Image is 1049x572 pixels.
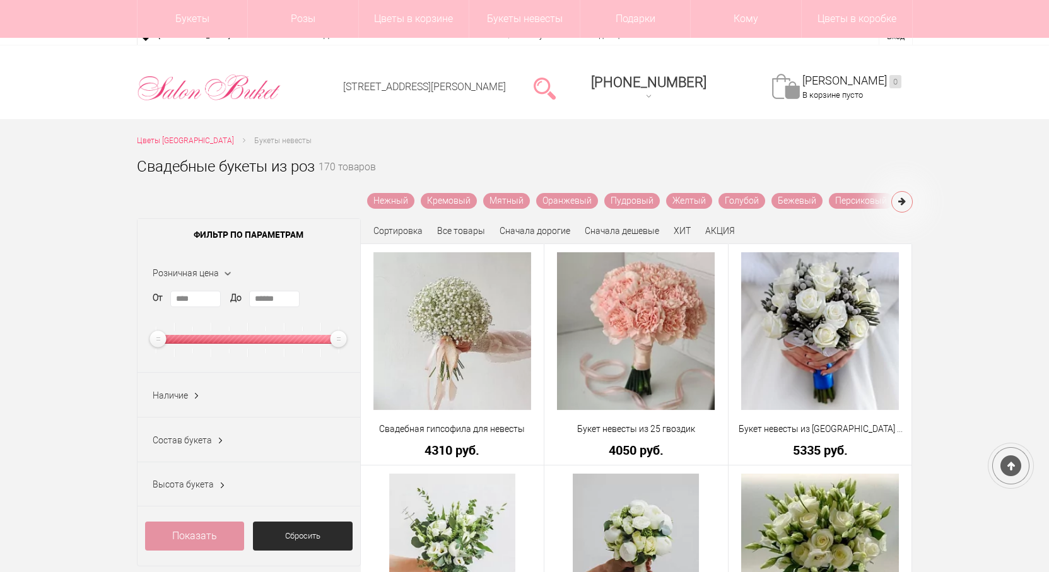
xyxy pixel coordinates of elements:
a: [PHONE_NUMBER] [583,70,714,106]
span: В корзине пусто [802,90,863,100]
a: 5335 руб. [737,443,904,457]
span: Сортировка [373,226,423,236]
a: Сбросить [253,522,353,551]
label: От [153,291,163,305]
label: До [230,291,242,305]
a: 4310 руб. [369,443,536,457]
a: Бежевый [771,193,823,209]
a: [PERSON_NAME] [802,74,901,88]
ins: 0 [889,75,901,88]
img: Букет невесты из брунии и белых роз [741,252,899,410]
a: [STREET_ADDRESS][PERSON_NAME] [343,81,506,93]
a: Букет невесты из [GEOGRAPHIC_DATA] и белых роз [737,423,904,436]
a: 4050 руб. [553,443,720,457]
span: Фильтр по параметрам [138,219,360,250]
a: Цветы [GEOGRAPHIC_DATA] [137,134,234,148]
a: Мятный [483,193,530,209]
span: Букеты невесты [254,136,312,145]
span: Состав букета [153,435,212,445]
img: Букет невесты из 25 гвоздик [557,252,715,410]
a: Сначала дешевые [585,226,659,236]
a: Оранжевый [536,193,598,209]
span: Цветы [GEOGRAPHIC_DATA] [137,136,234,145]
span: Высота букета [153,479,214,489]
a: Нежный [367,193,414,209]
small: 170 товаров [319,163,376,193]
a: Голубой [718,193,765,209]
img: Свадебная гипсофила для невесты [373,252,531,410]
span: [PHONE_NUMBER] [591,74,706,90]
a: Персиковый [829,193,893,209]
img: Цветы Нижний Новгород [137,71,281,104]
a: ХИТ [674,226,691,236]
a: Желтый [666,193,712,209]
a: Букет невесты из 25 гвоздик [553,423,720,436]
a: Кремовый [421,193,477,209]
a: АКЦИЯ [705,226,735,236]
h1: Свадебные букеты из роз [137,155,315,178]
a: Сначала дорогие [500,226,570,236]
a: Все товары [437,226,485,236]
span: Розничная цена [153,268,219,278]
span: Наличие [153,390,188,400]
a: Показать [145,522,245,551]
a: Пудровый [604,193,660,209]
a: Свадебная гипсофила для невесты [369,423,536,436]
